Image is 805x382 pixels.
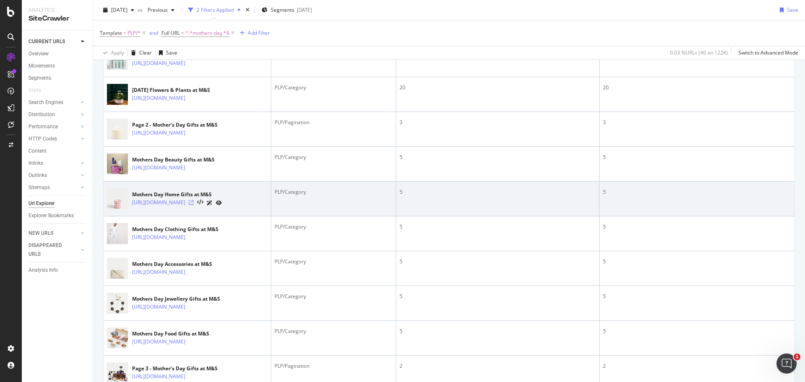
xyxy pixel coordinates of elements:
div: Apply [111,49,124,56]
div: SiteCrawler [29,14,86,23]
button: Save [156,46,177,60]
div: Visits [29,86,41,95]
div: Explorer Bookmarks [29,211,74,220]
img: main image [107,151,128,178]
div: Performance [29,122,58,131]
div: Mothers Day Beauty Gifts at M&S [132,156,222,164]
a: URL Inspection [216,198,222,207]
a: Movements [29,62,87,70]
a: DISAPPEARED URLS [29,241,78,259]
div: 5 [400,188,596,196]
div: 3 [400,119,596,126]
div: 5 [603,223,791,231]
div: PLP/Pagination [275,362,392,370]
div: Movements [29,62,55,70]
a: Url Explorer [29,199,87,208]
a: [URL][DOMAIN_NAME] [132,338,185,346]
span: PLP/* [127,27,140,39]
a: Segments [29,74,87,83]
div: Sitemaps [29,183,50,192]
div: 2 Filters Applied [197,6,234,13]
button: Switch to Advanced Mode [735,46,798,60]
span: Segments [271,6,294,13]
a: [URL][DOMAIN_NAME] [132,129,185,137]
div: PLP/Pagination [275,119,392,126]
button: Previous [144,3,178,17]
a: Distribution [29,110,78,119]
a: Outlinks [29,171,78,180]
div: 0.03 % URLs ( 40 on 122K ) [670,49,728,56]
div: 20 [400,84,596,91]
a: Inlinks [29,159,78,168]
img: main image [107,255,128,282]
div: and [149,29,158,36]
div: 5 [400,153,596,161]
div: [DATE] Flowers & Plants at M&S [132,86,222,94]
div: Add Filter [248,29,270,36]
span: Full URL [161,29,180,36]
button: 2 Filters Applied [185,3,244,17]
button: Save [776,3,798,17]
div: Clear [139,49,152,56]
img: main image [107,290,128,317]
span: = [181,29,184,36]
button: and [149,29,158,37]
div: Page 2 - Mother’s Day Gifts at M&S [132,121,222,129]
div: Overview [29,49,49,58]
div: PLP/Category [275,258,392,265]
a: Overview [29,49,87,58]
div: Mothers Day Clothing Gifts at M&S [132,226,222,233]
span: Previous [144,6,168,13]
div: Analysis Info [29,266,58,275]
div: 2 [603,362,791,370]
div: NEW URLS [29,229,53,238]
button: [DATE] [100,3,138,17]
div: DISAPPEARED URLS [29,241,71,259]
div: Mothers Day Accessories at M&S [132,260,222,268]
a: Search Engines [29,98,78,107]
div: Url Explorer [29,199,55,208]
span: 1 [794,353,800,360]
a: [URL][DOMAIN_NAME] [132,59,185,68]
div: times [244,6,251,14]
div: 5 [400,293,596,300]
div: 3 [603,119,791,126]
button: View HTML Source [197,200,203,205]
div: Mothers Day Food Gifts at M&S [132,330,222,338]
div: PLP/Category [275,293,392,300]
div: Content [29,147,47,156]
div: 5 [400,258,596,265]
div: 5 [603,153,791,161]
div: Distribution [29,110,55,119]
a: Sitemaps [29,183,78,192]
div: Save [787,6,798,13]
div: Page 3 - Mother’s Day Gifts at M&S [132,365,222,372]
span: Template [100,29,122,36]
div: PLP/Category [275,84,392,91]
div: PLP/Category [275,153,392,161]
div: PLP/Category [275,327,392,335]
div: [DATE] [297,6,312,13]
a: [URL][DOMAIN_NAME] [132,303,185,311]
span: vs [138,6,144,13]
div: Switch to Advanced Mode [738,49,798,56]
span: 2025 Aug. 23rd [111,6,127,13]
a: [URL][DOMAIN_NAME] [132,164,185,172]
div: 5 [603,327,791,335]
div: 5 [400,223,596,231]
img: main image [107,81,128,108]
div: Mothers Day Home Gifts at M&S [132,191,222,198]
div: CURRENT URLS [29,37,65,46]
a: Content [29,147,87,156]
a: [URL][DOMAIN_NAME] [132,372,185,381]
a: [URL][DOMAIN_NAME] [132,198,185,207]
div: HTTP Codes [29,135,57,143]
div: Segments [29,74,51,83]
button: Add Filter [236,28,270,38]
div: Mothers Day Jewellery Gifts at M&S [132,295,222,303]
div: 5 [603,188,791,196]
img: main image [107,185,128,213]
a: NEW URLS [29,229,78,238]
span: ^.*mothers-day.*$ [185,27,229,39]
div: PLP/Category [275,223,392,231]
